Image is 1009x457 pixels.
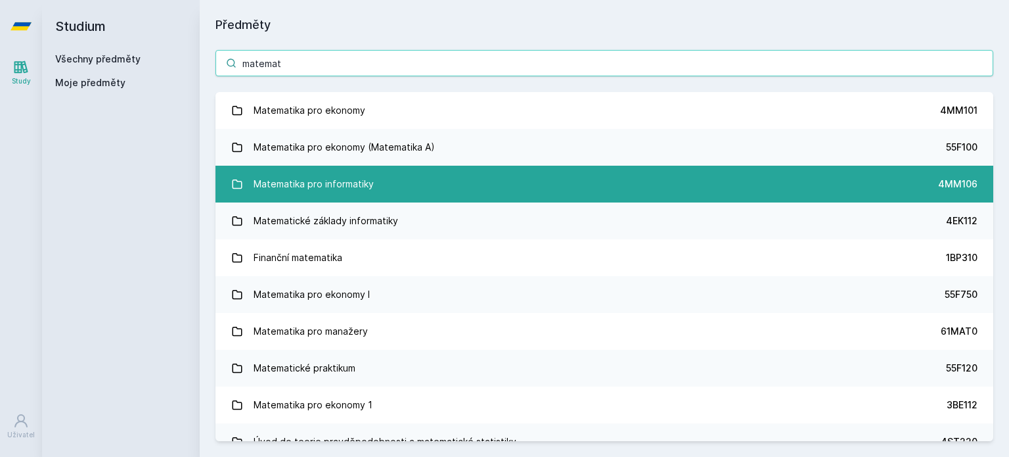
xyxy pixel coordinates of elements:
div: 61MAT0 [941,325,977,338]
div: 1BP310 [946,251,977,264]
div: Matematické praktikum [254,355,355,381]
a: Uživatel [3,406,39,446]
span: Moje předměty [55,76,125,89]
a: Matematika pro ekonomy (Matematika A) 55F100 [215,129,993,166]
div: Úvod do teorie pravděpodobnosti a matematické statistiky [254,429,516,455]
a: Matematika pro ekonomy I 55F750 [215,276,993,313]
a: Matematika pro ekonomy 1 3BE112 [215,387,993,423]
div: 4MM106 [938,178,977,191]
div: Matematické základy informatiky [254,208,398,234]
a: Všechny předměty [55,53,141,64]
a: Matematika pro manažery 61MAT0 [215,313,993,350]
div: 55F120 [946,362,977,375]
div: Matematika pro ekonomy (Matematika A) [254,134,435,160]
div: Finanční matematika [254,245,342,271]
a: Matematika pro ekonomy 4MM101 [215,92,993,129]
a: Matematika pro informatiky 4MM106 [215,166,993,203]
div: Uživatel [7,430,35,440]
div: 55F100 [946,141,977,154]
div: 55F750 [945,288,977,301]
a: Study [3,53,39,93]
div: Study [12,76,31,86]
a: Matematické základy informatiky 4EK112 [215,203,993,239]
div: Matematika pro manažery [254,318,368,345]
div: 4EK112 [946,214,977,228]
input: Název nebo ident předmětu… [215,50,993,76]
div: 4ST220 [941,435,977,448]
a: Finanční matematika 1BP310 [215,239,993,276]
div: Matematika pro ekonomy [254,97,365,124]
div: Matematika pro ekonomy I [254,281,370,308]
div: Matematika pro ekonomy 1 [254,392,372,418]
a: Matematické praktikum 55F120 [215,350,993,387]
h1: Předměty [215,16,993,34]
div: Matematika pro informatiky [254,171,374,197]
div: 4MM101 [940,104,977,117]
div: 3BE112 [947,398,977,412]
